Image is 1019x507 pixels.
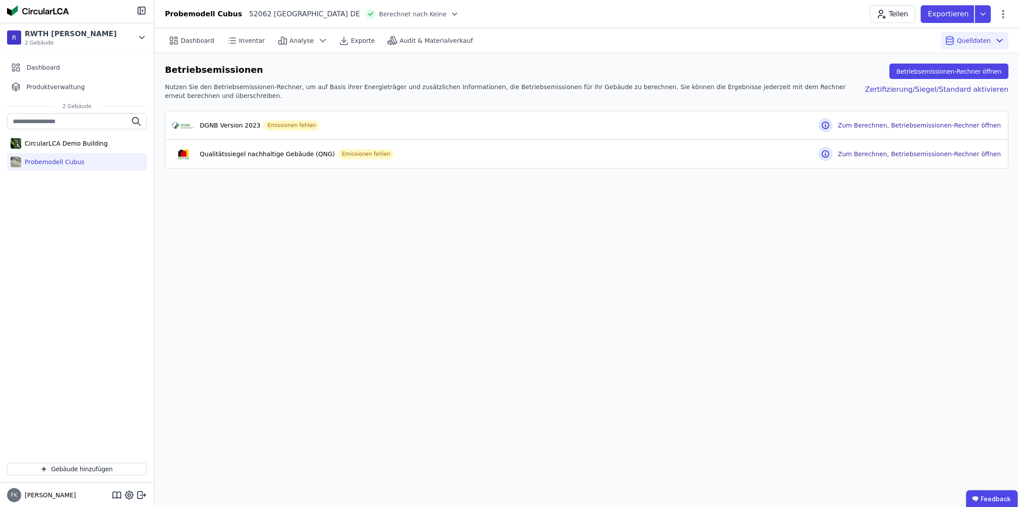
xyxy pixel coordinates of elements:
[351,36,375,45] span: Exporte
[7,5,69,16] img: Concular
[21,139,108,148] div: CircularLCA Demo Building
[239,36,265,45] span: Inventar
[7,463,147,475] button: Gebäude hinzufügen
[54,103,101,110] span: 2 Gebäude
[165,111,1008,139] button: cert-logoDGNB Version 2023Emissionen fehlenZum Berechnen, Betriebsemissionen-Rechner öffnen
[21,158,84,166] div: Probemodell Cubus
[242,9,360,19] div: 52062 [GEOGRAPHIC_DATA] DE
[165,83,851,100] div: Nutzen Sie den Betriebsemissionen-Rechner, um auf Basis ihrer Energieträger und zusätzlichen Info...
[25,39,117,46] span: 2 Gebäude
[11,492,18,498] span: FK
[165,64,263,79] div: Betriebsemissionen
[11,136,21,150] img: CircularLCA Demo Building
[26,63,60,72] span: Dashboard
[7,30,21,45] div: R
[11,155,21,169] img: Probemodell Cubus
[181,36,214,45] span: Dashboard
[165,140,1008,168] button: cert-logoQualitätssiegel nachhaltige Gebäude (QNG)Emissionen fehlenZum Berechnen, Betriebsemissio...
[928,9,970,19] p: Exportieren
[851,83,1008,100] div: Zertifizierung/Siegel/Standard aktivieren
[172,149,194,159] img: cert-logo
[264,120,320,131] div: Emissionen fehlen
[25,29,117,39] div: RWTH [PERSON_NAME]
[200,150,335,158] div: Qualitätssiegel nachhaltige Gebäude (QNG)
[26,83,85,91] span: Produktverwaltung
[338,149,394,159] div: Emissionen fehlen
[172,120,194,131] img: cert-logo
[889,64,1008,79] button: Betriebsemissionen-Rechner öffnen
[379,10,447,19] span: Berechnet nach Keine
[165,9,242,19] div: Probemodell Cubus
[957,36,991,45] span: Quelldaten
[870,5,915,23] button: Teilen
[290,36,314,45] span: Analyse
[21,491,76,499] span: [PERSON_NAME]
[399,36,473,45] span: Audit & Materialverkauf
[838,121,1001,130] h3: Zum Berechnen, Betriebsemissionen-Rechner öffnen
[838,150,1001,158] h3: Zum Berechnen, Betriebsemissionen-Rechner öffnen
[200,121,261,130] div: DGNB Version 2023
